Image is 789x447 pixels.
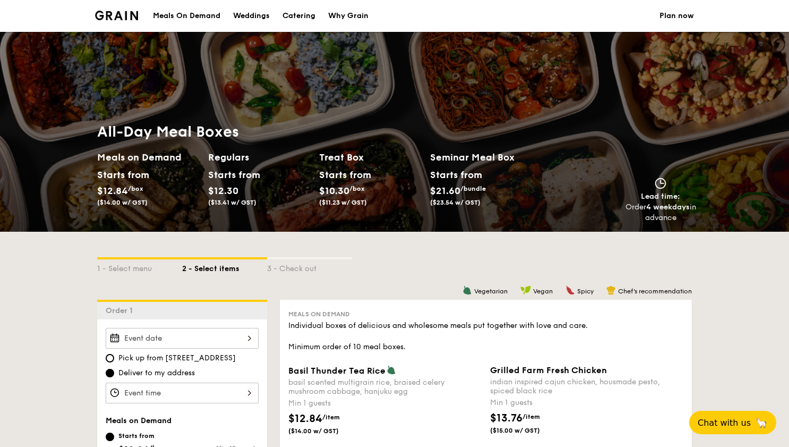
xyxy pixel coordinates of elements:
[106,354,114,362] input: Pick up from [STREET_ADDRESS]
[490,365,607,375] span: Grilled Farm Fresh Chicken
[182,259,267,274] div: 2 - Select items
[430,199,481,206] span: ($23.54 w/ GST)
[430,150,541,165] h2: Seminar Meal Box
[208,199,256,206] span: ($13.41 w/ GST)
[208,150,311,165] h2: Regulars
[288,398,482,409] div: Min 1 guests
[319,150,422,165] h2: Treat Box
[97,185,128,197] span: $12.84
[267,259,352,274] div: 3 - Check out
[319,185,349,197] span: $10.30
[288,366,385,376] span: Basil Thunder Tea Rice
[322,414,340,421] span: /item
[95,11,138,20] img: Grain
[106,383,259,403] input: Event time
[118,432,169,440] div: Starts from
[646,203,690,212] strong: 4 weekdays
[208,167,255,183] div: Starts from
[106,369,114,377] input: Deliver to my address
[288,412,322,425] span: $12.84
[97,122,541,141] h1: All-Day Meal Boxes
[106,306,137,315] span: Order 1
[698,418,751,428] span: Chat with us
[288,310,350,318] span: Meals on Demand
[288,427,361,435] span: ($14.00 w/ GST)
[128,185,143,192] span: /box
[118,353,236,364] span: Pick up from [STREET_ADDRESS]
[288,378,482,396] div: basil scented multigrain rice, braised celery mushroom cabbage, hanjuku egg
[653,178,668,189] img: icon-clock.2db775ea.svg
[490,426,562,435] span: ($15.00 w/ GST)
[490,398,683,408] div: Min 1 guests
[288,321,683,352] div: Individual boxes of delicious and wholesome meals put together with love and care. Minimum order ...
[641,192,680,201] span: Lead time:
[319,199,367,206] span: ($11.23 w/ GST)
[430,167,482,183] div: Starts from
[460,185,486,192] span: /bundle
[97,150,200,165] h2: Meals on Demand
[106,433,114,441] input: Starts from$12.84/box($14.00 w/ GST)Min 10 guests
[319,167,366,183] div: Starts from
[97,199,148,206] span: ($14.00 w/ GST)
[520,285,531,295] img: icon-vegan.f8ff3823.svg
[522,413,540,420] span: /item
[118,368,195,378] span: Deliver to my address
[97,167,144,183] div: Starts from
[490,412,522,425] span: $13.76
[349,185,365,192] span: /box
[577,288,594,295] span: Spicy
[755,417,768,429] span: 🦙
[97,259,182,274] div: 1 - Select menu
[606,285,616,295] img: icon-chef-hat.a58ddaea.svg
[474,288,508,295] span: Vegetarian
[387,365,396,375] img: icon-vegetarian.fe4039eb.svg
[106,416,171,425] span: Meals on Demand
[106,328,259,349] input: Event date
[95,11,138,20] a: Logotype
[208,185,238,197] span: $12.30
[565,285,575,295] img: icon-spicy.37a8142b.svg
[625,202,696,223] div: Order in advance
[430,185,460,197] span: $21.60
[490,377,683,395] div: indian inspired cajun chicken, housmade pesto, spiced black rice
[689,411,776,434] button: Chat with us🦙
[618,288,692,295] span: Chef's recommendation
[533,288,553,295] span: Vegan
[462,285,472,295] img: icon-vegetarian.fe4039eb.svg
